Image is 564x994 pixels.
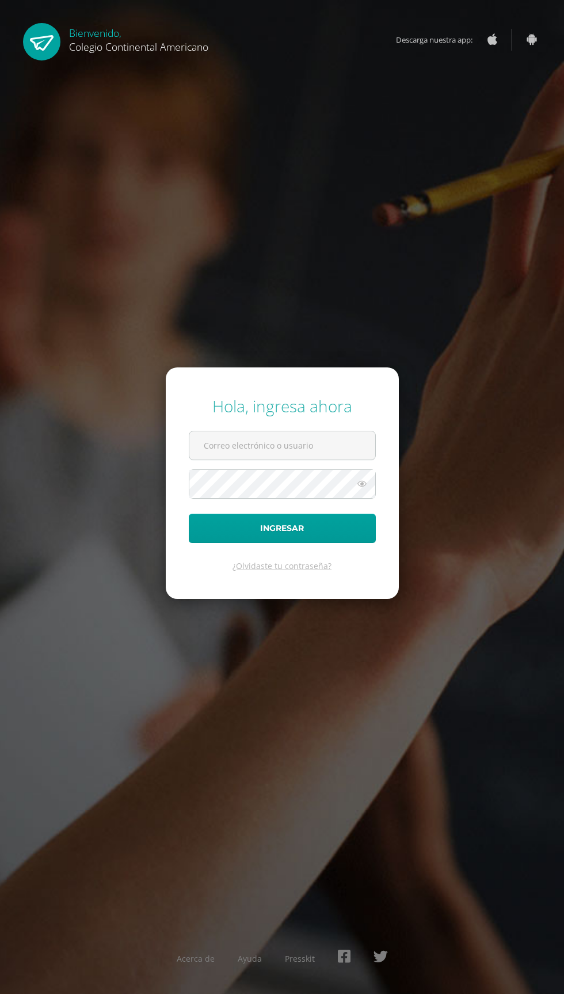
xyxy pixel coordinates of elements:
[69,23,208,54] div: Bienvenido,
[177,953,215,964] a: Acerca de
[233,560,331,571] a: ¿Olvidaste tu contraseña?
[238,953,262,964] a: Ayuda
[285,953,315,964] a: Presskit
[189,431,375,460] input: Correo electrónico o usuario
[189,395,376,417] div: Hola, ingresa ahora
[69,40,208,54] span: Colegio Continental Americano
[189,514,376,543] button: Ingresar
[396,29,484,51] span: Descarga nuestra app:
